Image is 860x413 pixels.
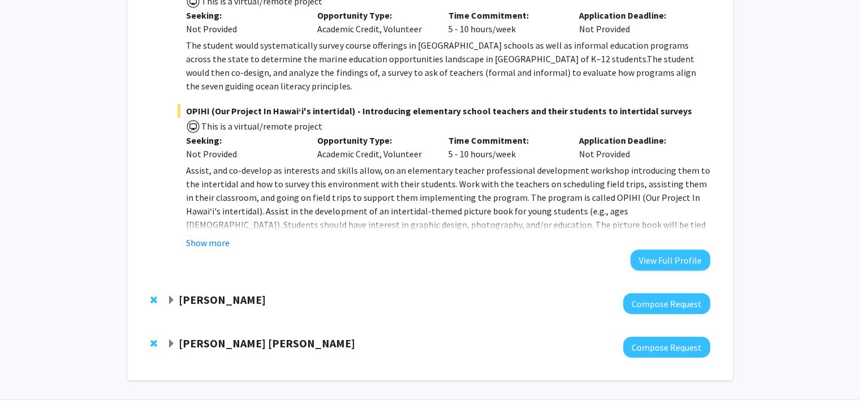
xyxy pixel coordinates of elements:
[8,362,48,405] iframe: Chat
[186,8,300,22] p: Seeking:
[186,53,695,92] span: The student would then co-design, and analyze the findings of, a survey to ask of teachers (forma...
[317,8,431,22] p: Opportunity Type:
[579,8,693,22] p: Application Deadline:
[150,295,157,304] span: Remove Linden Schneider from bookmarks
[623,337,710,358] button: Compose Request to Rita Garcia Seoane
[571,134,702,161] div: Not Provided
[317,134,431,147] p: Opportunity Type:
[186,147,300,161] div: Not Provided
[309,8,440,36] div: Academic Credit, Volunteer
[186,134,300,147] p: Seeking:
[439,134,571,161] div: 5 - 10 hours/week
[179,336,355,350] strong: [PERSON_NAME] [PERSON_NAME]
[186,22,300,36] div: Not Provided
[571,8,702,36] div: Not Provided
[579,134,693,147] p: Application Deadline:
[186,236,230,249] button: Show more
[448,8,562,22] p: Time Commitment:
[186,38,710,93] p: The student would systematically survey course offerings in [GEOGRAPHIC_DATA] schools as well as ...
[167,296,176,305] span: Expand Linden Schneider Bookmark
[186,164,710,245] p: Assist, and co-develop as interests and skills allow, on an elementary teacher professional devel...
[630,249,710,270] button: View Full Profile
[179,292,266,307] strong: [PERSON_NAME]
[200,121,322,132] span: This is a virtual/remote project
[448,134,562,147] p: Time Commitment:
[309,134,440,161] div: Academic Credit, Volunteer
[439,8,571,36] div: 5 - 10 hours/week
[623,293,710,314] button: Compose Request to Linden Schneider
[150,339,157,348] span: Remove Rita Garcia Seoane from bookmarks
[178,104,710,118] span: OPIHI (Our Project In Hawai‘i's intertidal) - Introducing elementary school teachers and their st...
[167,339,176,349] span: Expand Rita Garcia Seoane Bookmark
